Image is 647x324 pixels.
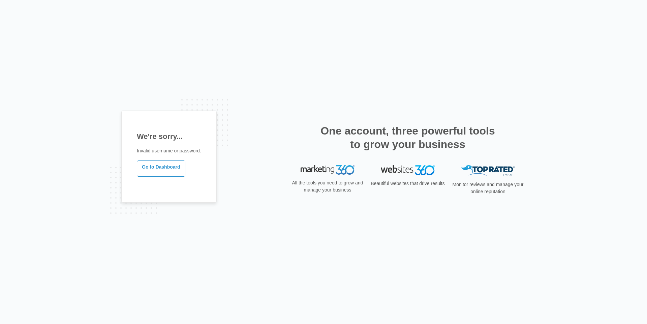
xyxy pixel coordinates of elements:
[370,180,445,187] p: Beautiful websites that drive results
[318,124,497,151] h2: One account, three powerful tools to grow your business
[381,165,435,175] img: Websites 360
[137,147,201,154] p: Invalid username or password.
[461,165,515,176] img: Top Rated Local
[301,165,355,175] img: Marketing 360
[137,160,185,177] a: Go to Dashboard
[137,131,201,142] h1: We're sorry...
[450,181,526,195] p: Monitor reviews and manage your online reputation
[290,179,365,194] p: All the tools you need to grow and manage your business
